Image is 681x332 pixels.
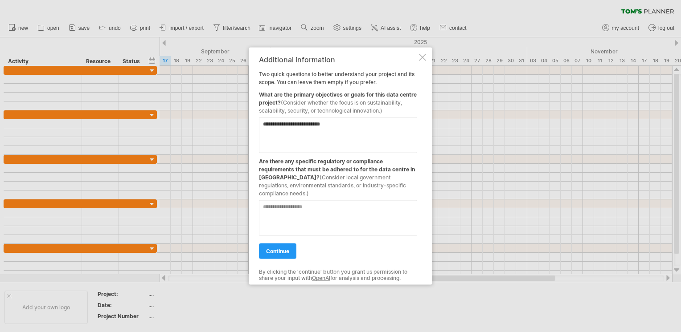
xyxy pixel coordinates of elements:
div: By clicking the 'continue' button you grant us permission to share your input with for analysis a... [259,269,417,282]
span: continue [266,248,289,255]
span: (Consider local government regulations, environmental standards, or industry-specific compliance ... [259,174,406,197]
div: Are there any specific regulatory or compliance requirements that must be adhered to for the data... [259,153,417,198]
div: Two quick questions to better understand your project and its scope. You can leave them empty if ... [259,56,417,277]
span: (Consider whether the focus is on sustainability, scalability, security, or technological innovat... [259,99,402,114]
a: OpenAI [312,275,330,281]
div: What are the primary objectives or goals for this data centre project? [259,86,417,115]
a: continue [259,243,296,259]
div: Additional information [259,56,417,64]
